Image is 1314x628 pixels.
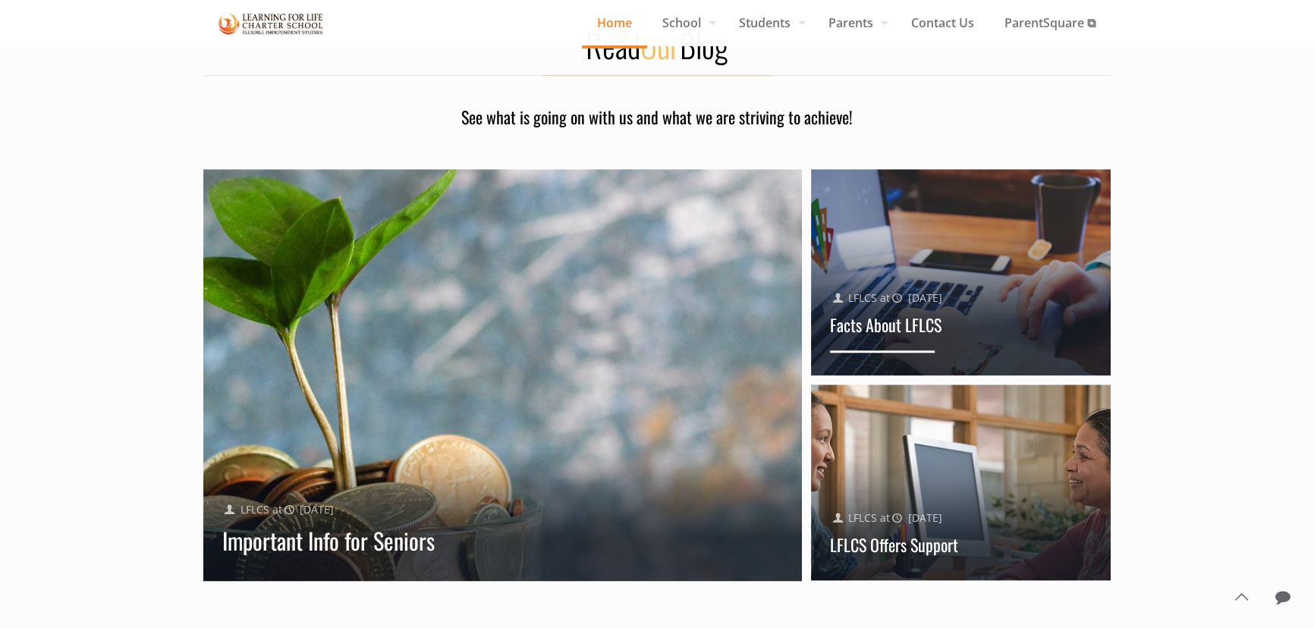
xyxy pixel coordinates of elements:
[813,11,896,34] span: Parents
[240,502,269,517] a: LFLCS
[222,523,435,557] a: Important Info for Seniors
[218,11,323,37] img: Home
[989,11,1111,34] span: ParentSquare ⧉
[848,510,877,525] a: LFLCS
[908,510,942,525] span: [DATE]
[908,290,942,305] span: [DATE]
[880,510,890,525] span: at
[203,25,1111,64] h2: Read Blog
[272,502,282,517] span: at
[300,502,334,517] span: [DATE]
[357,106,956,127] h4: See what is going on with us and what we are striving to achieve!
[724,11,813,34] span: Students
[1225,581,1257,613] a: Back to top icon
[582,11,647,34] span: Home
[830,532,958,557] a: LFLCS Offers Support
[848,290,877,305] a: LFLCS
[647,11,724,34] span: School
[830,312,941,337] a: Facts About LFLCS
[896,11,989,34] span: Contact Us
[880,290,890,305] span: at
